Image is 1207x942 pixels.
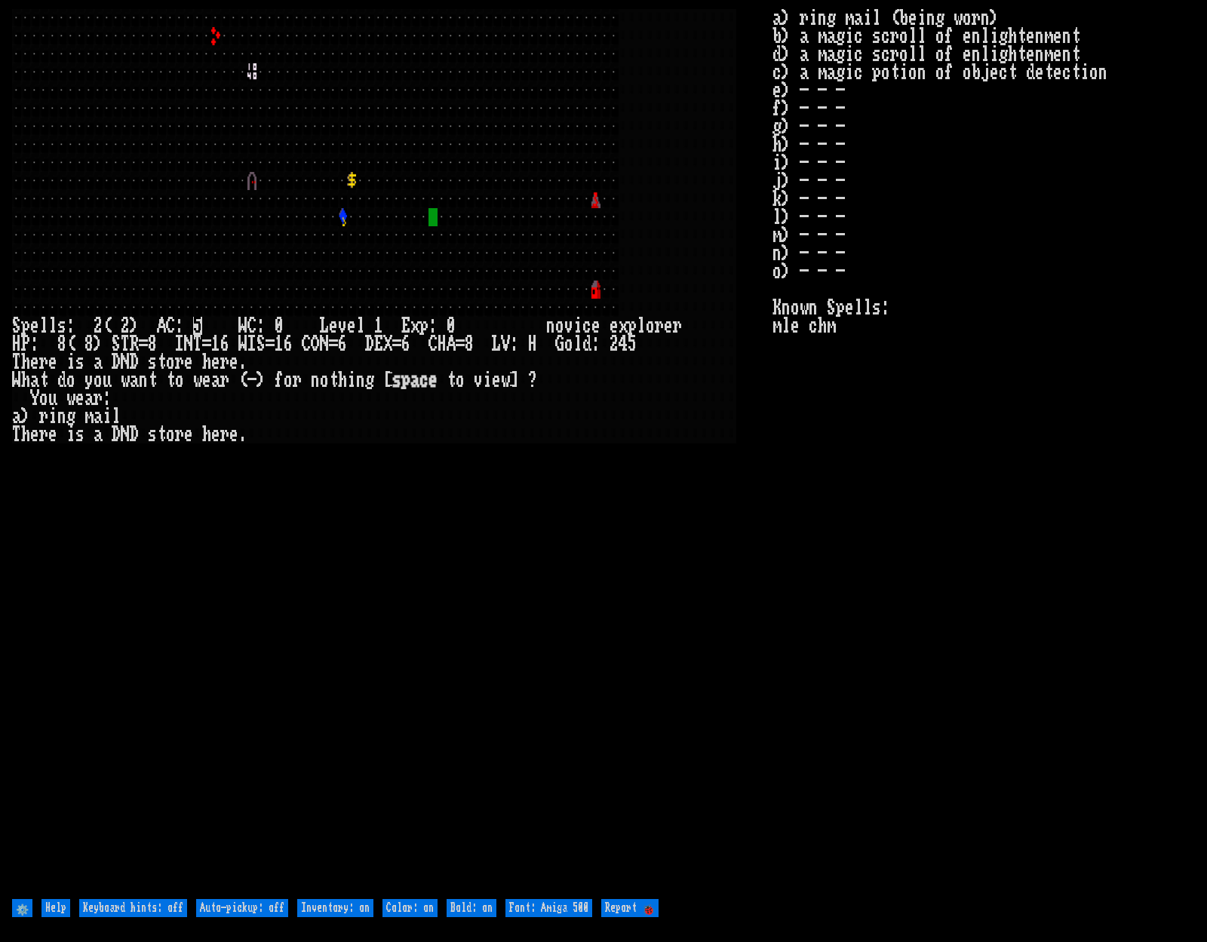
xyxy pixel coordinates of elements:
[238,335,247,353] div: W
[121,317,130,335] div: 2
[220,335,229,353] div: 6
[438,335,447,353] div: H
[293,371,302,389] div: r
[202,425,211,443] div: h
[130,425,139,443] div: D
[338,335,347,353] div: 6
[148,353,157,371] div: s
[12,371,21,389] div: W
[320,317,329,335] div: L
[275,371,284,389] div: f
[175,425,184,443] div: r
[465,335,474,353] div: 8
[21,425,30,443] div: h
[284,371,293,389] div: o
[121,353,130,371] div: N
[79,899,187,917] input: Keyboard hints: off
[428,335,438,353] div: C
[591,317,600,335] div: e
[112,335,121,353] div: S
[401,335,410,353] div: 6
[103,317,112,335] div: (
[103,389,112,407] div: :
[66,407,75,425] div: g
[447,371,456,389] div: t
[401,317,410,335] div: E
[193,335,202,353] div: T
[247,371,256,389] div: -
[297,899,373,917] input: Inventory: on
[365,335,374,353] div: D
[39,353,48,371] div: r
[66,389,75,407] div: w
[148,371,157,389] div: t
[103,371,112,389] div: u
[347,371,356,389] div: i
[410,317,419,335] div: x
[220,353,229,371] div: r
[483,371,492,389] div: i
[447,899,496,917] input: Bold: on
[655,317,664,335] div: r
[166,371,175,389] div: t
[646,317,655,335] div: o
[555,335,564,353] div: G
[311,335,320,353] div: O
[256,371,266,389] div: )
[673,317,682,335] div: r
[392,335,401,353] div: =
[447,317,456,335] div: 0
[772,9,1195,894] stats: a) ring mail (being worn) b) a magic scroll of enlightenment d) a magic scroll of enlightenment c...
[193,371,202,389] div: w
[329,371,338,389] div: t
[311,371,320,389] div: n
[356,371,365,389] div: n
[121,425,130,443] div: N
[121,371,130,389] div: w
[166,353,175,371] div: o
[12,407,21,425] div: a
[229,353,238,371] div: e
[66,353,75,371] div: i
[48,389,57,407] div: u
[220,425,229,443] div: r
[21,371,30,389] div: h
[211,335,220,353] div: 1
[392,371,401,389] div: s
[456,371,465,389] div: o
[184,353,193,371] div: e
[30,353,39,371] div: e
[275,335,284,353] div: 1
[573,317,582,335] div: i
[66,317,75,335] div: :
[383,371,392,389] div: [
[41,899,70,917] input: Help
[21,317,30,335] div: p
[401,371,410,389] div: p
[238,317,247,335] div: W
[510,371,519,389] div: ]
[564,335,573,353] div: o
[39,407,48,425] div: r
[510,335,519,353] div: :
[30,389,39,407] div: Y
[94,317,103,335] div: 2
[447,335,456,353] div: A
[39,425,48,443] div: r
[302,335,311,353] div: C
[419,317,428,335] div: p
[338,371,347,389] div: h
[139,371,148,389] div: n
[211,371,220,389] div: a
[39,371,48,389] div: t
[247,335,256,353] div: I
[57,371,66,389] div: d
[329,335,338,353] div: =
[130,335,139,353] div: R
[66,425,75,443] div: i
[84,335,94,353] div: 8
[139,335,148,353] div: =
[628,335,637,353] div: 5
[501,371,510,389] div: w
[256,317,266,335] div: :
